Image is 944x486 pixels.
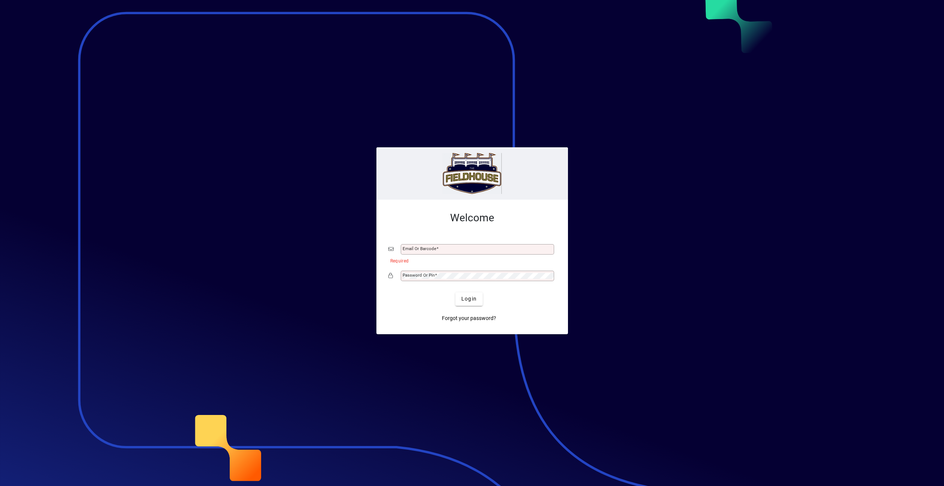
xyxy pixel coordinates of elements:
mat-label: Email or Barcode [403,246,436,251]
a: Forgot your password? [439,312,499,325]
h2: Welcome [388,212,556,224]
mat-label: Password or Pin [403,273,435,278]
button: Login [455,292,483,306]
span: Login [461,295,477,303]
mat-error: Required [390,256,550,264]
span: Forgot your password? [442,314,496,322]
